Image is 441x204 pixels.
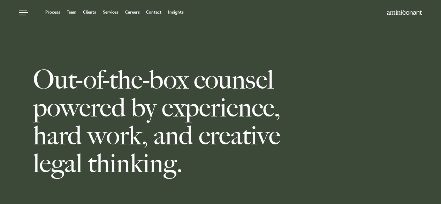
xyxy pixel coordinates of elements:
[67,10,76,14] a: Team
[387,10,422,16] a: Home
[103,10,119,14] a: Services
[146,10,161,14] a: Contact
[168,10,184,14] a: Insights
[125,10,140,14] a: Careers
[45,10,60,14] a: Process
[387,10,422,15] img: Amini & Conant
[83,10,96,14] a: Clients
